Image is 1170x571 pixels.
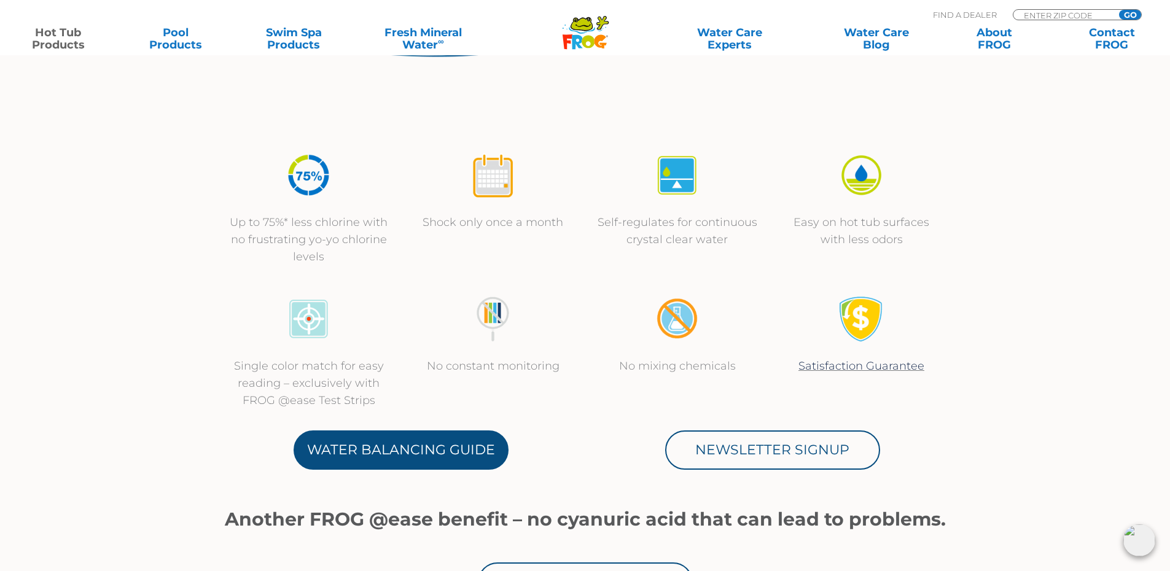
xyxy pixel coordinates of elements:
a: Satisfaction Guarantee [798,359,924,373]
a: Water CareExperts [655,26,804,51]
img: Single Color Match — Easy Reading with FROG® @ease® Test Strips [286,296,332,342]
a: Fresh MineralWater∞ [365,26,480,51]
img: No Constant Monitoring — FROG® Self-Regulating Water Care [470,296,516,342]
p: No mixing chemicals [598,357,757,375]
a: PoolProducts [130,26,222,51]
img: Money-Back & Satisfaction Guarantee — FROG® Promise of Quality [838,296,884,342]
p: Up to 75%* less chlorine with no frustrating yo-yo chlorine levels [229,214,389,265]
a: Swim SpaProducts [248,26,340,51]
input: Zip Code Form [1023,10,1106,20]
a: Hot TubProducts [12,26,104,51]
img: No Mixing Chemicals — FROG® Pre-Filled, Easy Water Care [654,296,700,342]
a: AboutFROG [948,26,1040,51]
p: Easy on hot tub surfaces with less odors [782,214,942,248]
a: Newsletter Signup [665,430,880,470]
p: Self-regulates for continuous crystal clear water [598,214,757,248]
sup: ∞ [438,36,444,46]
a: Water CareBlog [830,26,922,51]
p: Find A Dealer [933,9,997,20]
img: icon-atease-self-regulates [654,152,700,198]
img: icon-atease-shock-once [470,152,516,198]
p: Shock only once a month [413,214,573,231]
a: ContactFROG [1066,26,1158,51]
p: No constant monitoring [413,357,573,375]
img: Easy on Swim Spa Surfaces & Less Odor — FROG® Gentle Water Care [838,152,884,198]
a: Water Balancing Guide [294,430,509,470]
h1: Another FROG @ease benefit – no cyanuric acid that can lead to problems. [217,509,954,530]
img: openIcon [1123,524,1155,556]
input: GO [1119,10,1141,20]
img: 75% Less Chlorine — FROG® Fresh Mineral Water® Advantage [286,152,332,198]
p: Single color match for easy reading – exclusively with FROG @ease Test Strips [229,357,389,409]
